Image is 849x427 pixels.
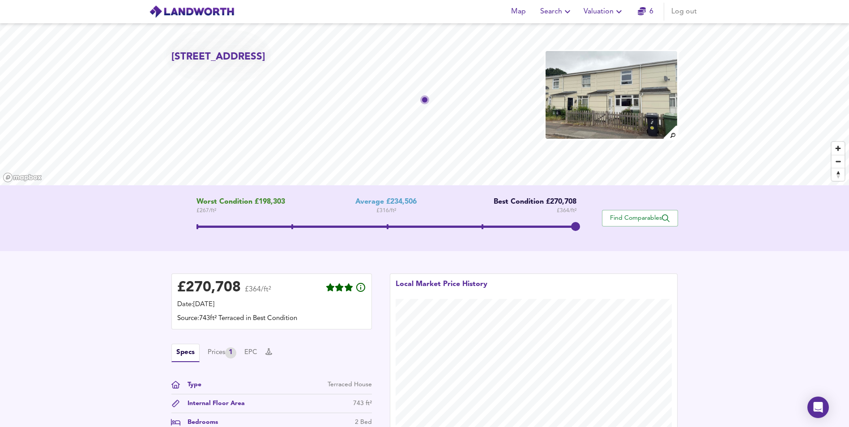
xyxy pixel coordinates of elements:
[177,314,366,324] div: Source: 743ft² Terraced in Best Condition
[662,124,678,140] img: search
[208,347,236,359] button: Prices1
[177,281,241,295] div: £ 270,708
[668,3,700,21] button: Log out
[328,380,372,389] div: Terraced House
[376,206,396,215] span: £ 316 / ft²
[245,286,271,299] span: £364/ft²
[180,380,201,389] div: Type
[537,3,576,21] button: Search
[149,5,235,18] img: logo
[807,397,829,418] div: Open Intercom Messenger
[353,399,372,408] div: 743 ft²
[545,50,678,140] img: property
[171,50,265,64] h2: [STREET_ADDRESS]
[832,142,845,155] button: Zoom in
[540,5,573,18] span: Search
[557,206,576,215] span: £ 364 / ft²
[177,300,366,310] div: Date: [DATE]
[171,344,200,362] button: Specs
[508,5,529,18] span: Map
[180,399,245,408] div: Internal Floor Area
[832,168,845,181] button: Reset bearing to north
[244,348,257,358] button: EPC
[631,3,660,21] button: 6
[355,198,417,206] div: Average £234,506
[225,347,236,359] div: 1
[396,279,487,299] div: Local Market Price History
[638,5,653,18] a: 6
[208,347,236,359] div: Prices
[602,210,678,226] button: Find Comparables
[832,155,845,168] button: Zoom out
[180,418,218,427] div: Bedrooms
[580,3,628,21] button: Valuation
[504,3,533,21] button: Map
[584,5,624,18] span: Valuation
[487,198,576,206] div: Best Condition £270,708
[607,214,673,222] span: Find Comparables
[196,198,285,206] span: Worst Condition £198,303
[196,206,285,215] span: £ 267 / ft²
[671,5,697,18] span: Log out
[3,172,42,183] a: Mapbox homepage
[355,418,372,427] div: 2 Bed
